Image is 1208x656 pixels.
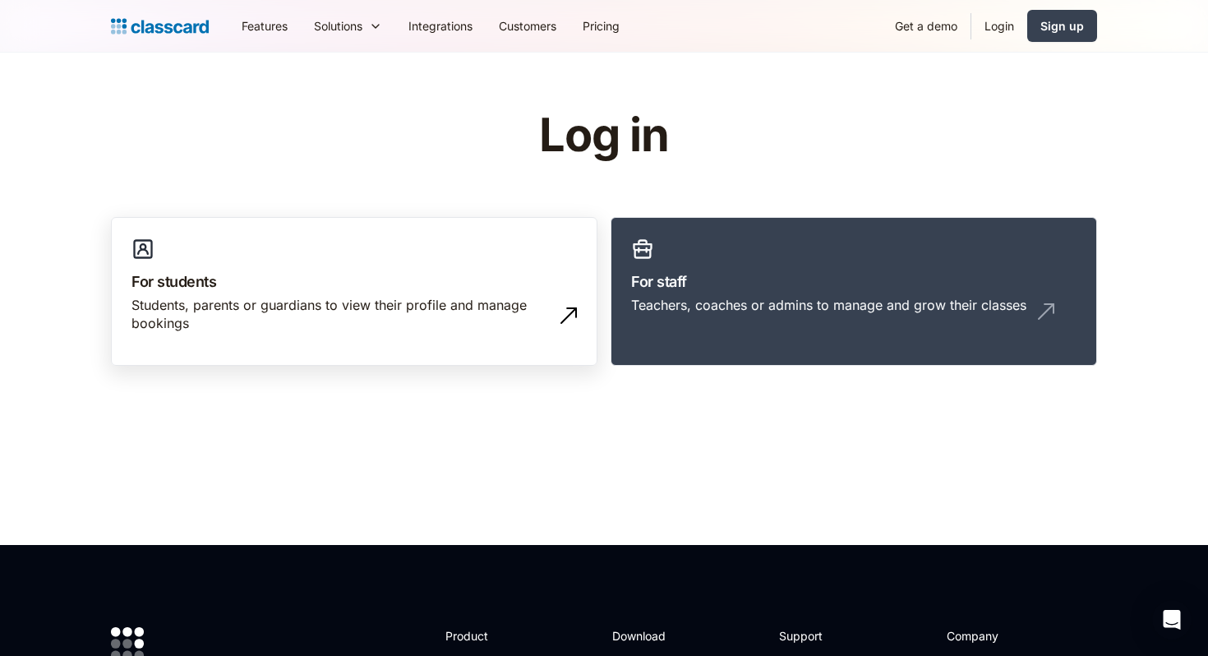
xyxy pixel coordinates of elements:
[395,7,486,44] a: Integrations
[131,296,544,333] div: Students, parents or guardians to view their profile and manage bookings
[228,7,301,44] a: Features
[612,627,680,644] h2: Download
[779,627,846,644] h2: Support
[343,110,865,161] h1: Log in
[445,627,533,644] h2: Product
[314,17,362,35] div: Solutions
[947,627,1056,644] h2: Company
[111,217,597,367] a: For studentsStudents, parents or guardians to view their profile and manage bookings
[301,7,395,44] div: Solutions
[1152,600,1192,640] div: Open Intercom Messenger
[111,15,209,38] a: Logo
[486,7,569,44] a: Customers
[1027,10,1097,42] a: Sign up
[1040,17,1084,35] div: Sign up
[569,7,633,44] a: Pricing
[631,296,1026,314] div: Teachers, coaches or admins to manage and grow their classes
[131,270,577,293] h3: For students
[631,270,1077,293] h3: For staff
[611,217,1097,367] a: For staffTeachers, coaches or admins to manage and grow their classes
[971,7,1027,44] a: Login
[882,7,971,44] a: Get a demo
